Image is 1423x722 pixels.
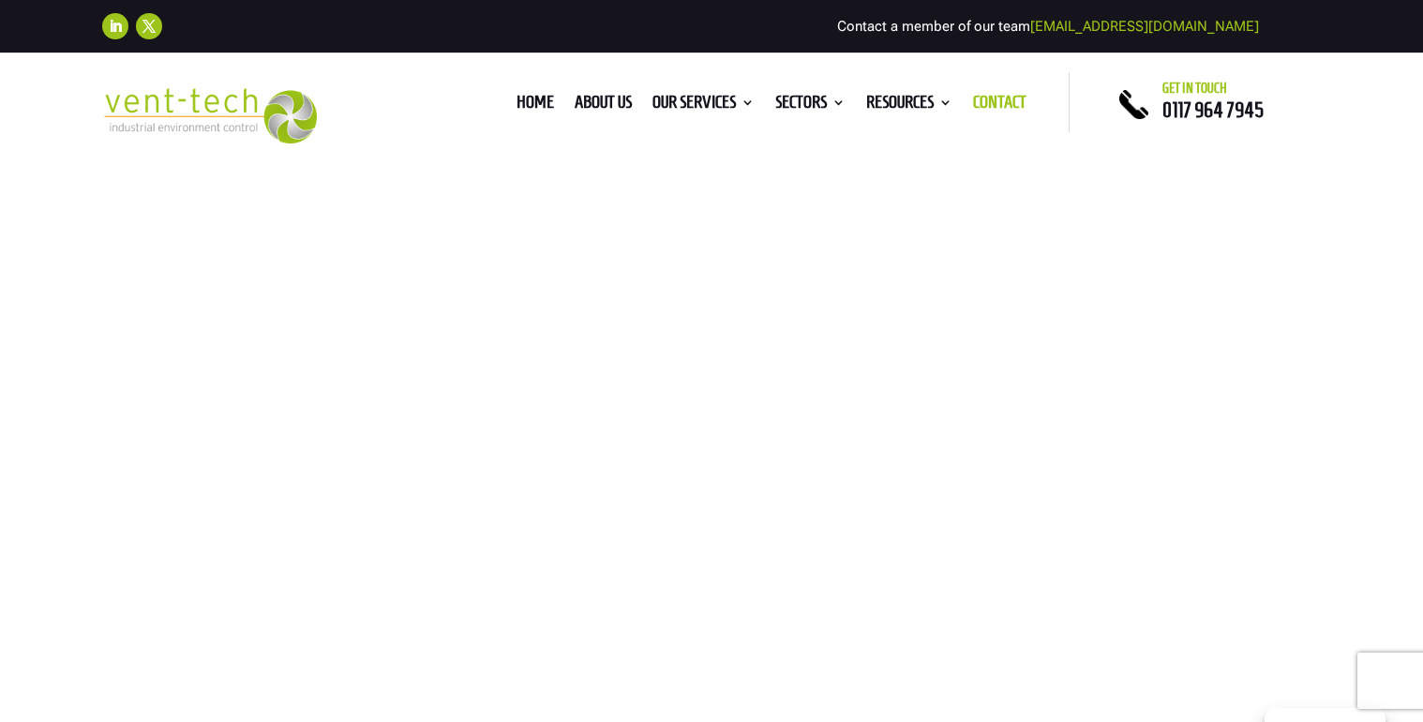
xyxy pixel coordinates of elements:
[102,88,317,143] img: 2023-09-27T08_35_16.549ZVENT-TECH---Clear-background
[837,18,1259,35] span: Contact a member of our team
[866,96,952,116] a: Resources
[652,96,755,116] a: Our Services
[1162,98,1264,121] a: 0117 964 7945
[517,96,554,116] a: Home
[1030,18,1259,35] a: [EMAIL_ADDRESS][DOMAIN_NAME]
[575,96,632,116] a: About us
[136,13,162,39] a: Follow on X
[973,96,1026,116] a: Contact
[775,96,846,116] a: Sectors
[1162,81,1227,96] span: Get in touch
[102,13,128,39] a: Follow on LinkedIn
